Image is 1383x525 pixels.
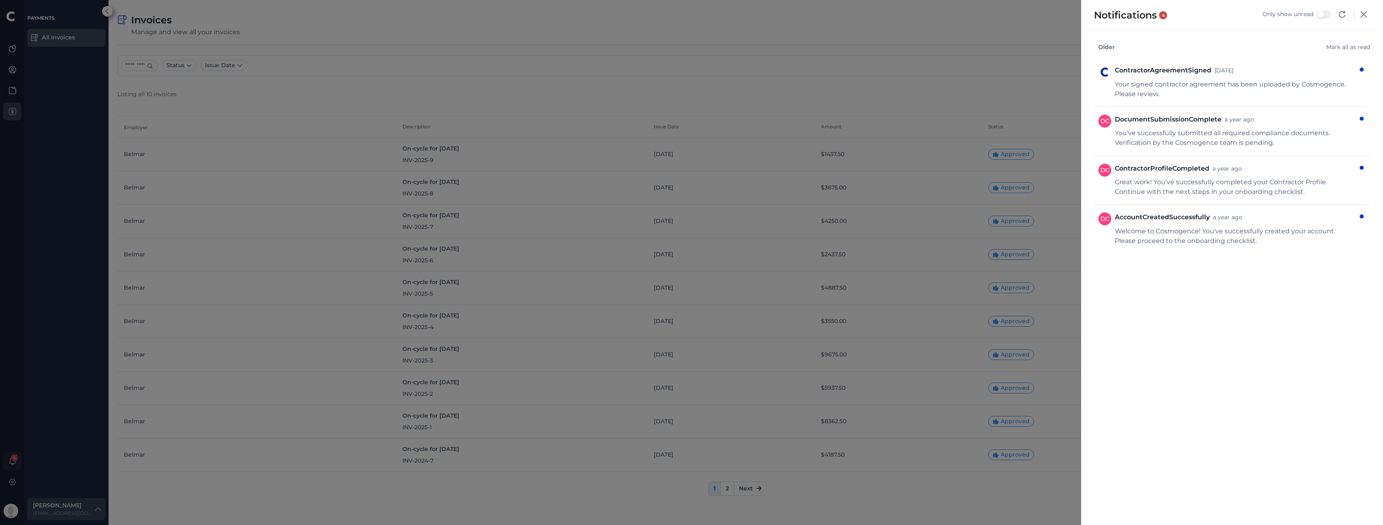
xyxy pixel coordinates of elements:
div: Your signed contractor agreement has been uploaded by Cosmogence. Please review. [1115,80,1356,99]
span: DC [1100,215,1109,222]
button: Mark all as read [1326,43,1370,51]
span: DC [1100,167,1109,174]
div: Douglas Carvalho [1098,115,1111,128]
div: Douglas Carvalho [1098,164,1111,177]
div: Document Submission Complete [1115,115,1257,124]
div: Account Created Successfully [1115,212,1246,222]
div: Great work! You've successfully completed your Contractor Profile. Continue with the next steps i... [1115,177,1356,197]
span: [DATE] [1215,67,1233,74]
img: 655dab797c73567f60705cb3_EMHE5K5MRE [1098,66,1111,78]
span: a year ago [1225,116,1254,123]
div: Douglas Carvalho [1098,212,1111,225]
div: Older [1098,43,1370,51]
button: Close [1357,10,1370,19]
span: 4 [1159,11,1167,19]
span: DC [1100,117,1109,125]
div: Welcome to Cosmogence! You've successfully created your account. Please proceed to the onboarding... [1115,226,1356,246]
div: Contractor Agreement Signed [1115,66,1237,75]
span: a year ago [1213,214,1242,221]
div: You've successfully submitted all required compliance documents. Verification by the Cosmogence t... [1115,128,1356,148]
h4: Notifications [1094,10,1167,21]
div: Contractor Profile Completed [1115,164,1245,173]
span: a year ago [1213,165,1242,172]
div: Only show unread [1262,10,1313,19]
